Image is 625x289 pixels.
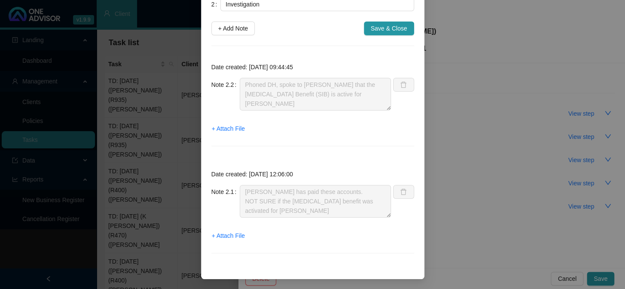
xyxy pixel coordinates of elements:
label: Note 2.2 [211,78,240,92]
button: + Attach File [211,229,245,243]
span: + Add Note [218,24,248,33]
span: Save & Close [371,24,407,33]
span: + Attach File [212,231,245,240]
button: + Add Note [211,22,255,35]
textarea: Phoned DH, spoke to [PERSON_NAME] that the [MEDICAL_DATA] Benefit (SIB) is active for [PERSON_NAM... [240,78,391,111]
span: + Attach File [212,124,245,133]
p: Date created: [DATE] 09:44:45 [211,62,414,72]
p: Date created: [DATE] 12:06:00 [211,169,414,179]
button: + Attach File [211,122,245,135]
button: Save & Close [364,22,414,35]
label: Note 2.1 [211,185,240,199]
textarea: [PERSON_NAME] has paid these accounts. NOT SURE if the [MEDICAL_DATA] benefit was activated for [... [240,185,391,218]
